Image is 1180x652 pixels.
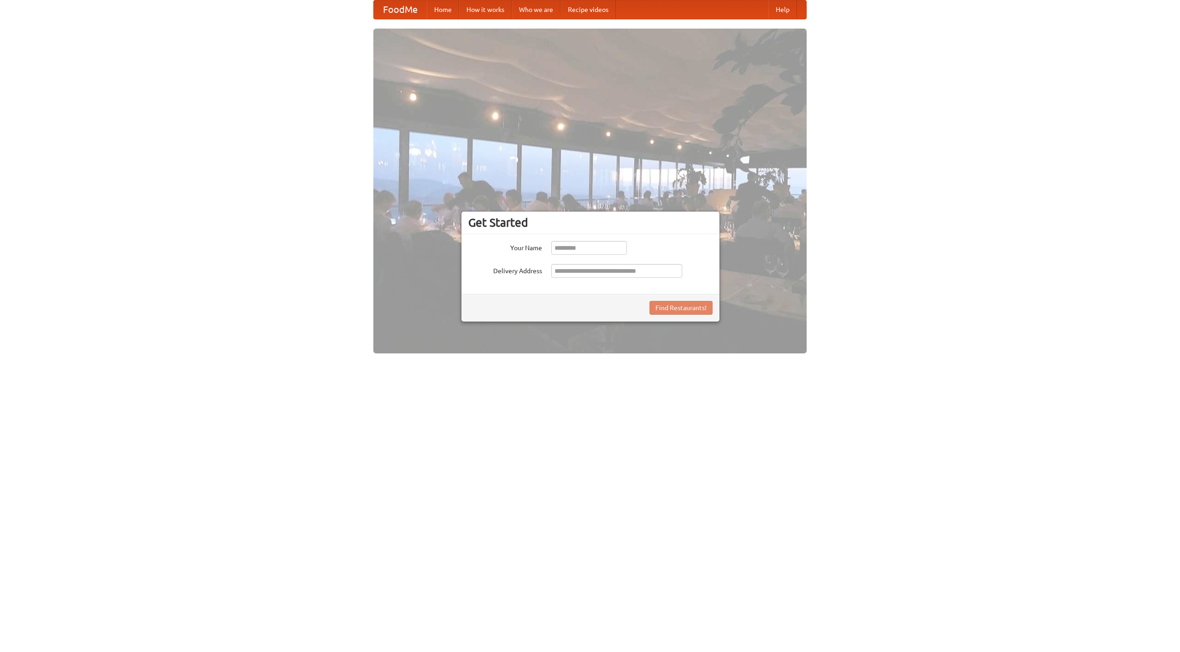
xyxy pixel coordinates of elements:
h3: Get Started [468,216,713,229]
button: Find Restaurants! [649,301,713,315]
a: Who we are [512,0,560,19]
a: Home [427,0,459,19]
label: Your Name [468,241,542,253]
label: Delivery Address [468,264,542,276]
a: FoodMe [374,0,427,19]
a: Help [768,0,797,19]
a: Recipe videos [560,0,616,19]
a: How it works [459,0,512,19]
